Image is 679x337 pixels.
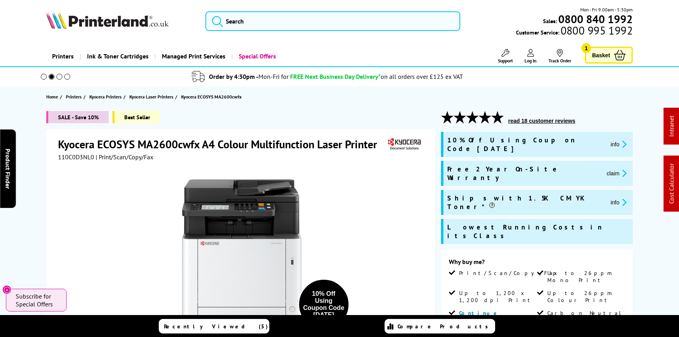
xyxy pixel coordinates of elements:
span: 0800 995 1992 [559,27,633,34]
b: 0800 840 1992 [558,12,633,26]
span: Carbon Neutral [547,310,622,317]
span: Kyocera Laser Printers [129,93,173,101]
img: Printerland Logo [46,12,169,29]
a: Intranet [668,116,675,137]
span: Compare Products [398,323,492,330]
div: Why buy me? [449,258,625,270]
span: Printers [66,93,82,101]
span: Lowest Running Costs in its Class [447,223,629,240]
div: on all orders over £125 ex VAT [381,73,463,80]
span: Order by 4:30pm - [209,73,289,80]
span: Basket [592,50,610,60]
button: promo-description [608,140,629,149]
a: Printerland Logo [46,12,196,31]
span: Kyocera ECOSYS MA2600cwfx [181,93,241,101]
a: Support [498,49,513,64]
span: Mon-Fri for [258,73,289,80]
span: | Print/Scan/Copy/Fax [96,153,153,161]
span: Subscribe for Special Offers [16,292,59,308]
span: Up to 26ppm Colour Print [547,290,623,304]
span: Mon - Fri 9:00am - 5:30pm [580,6,633,13]
a: Log In [525,49,537,64]
button: promo-description [608,198,629,207]
span: Ships with 1.5K CMYK Toner* [447,194,604,211]
h1: Kyocera ECOSYS MA2600cwfx A4 Colour Multifunction Laser Printer [58,137,385,151]
span: 1 [581,43,591,53]
button: promo-description [604,169,629,178]
span: Best Seller [113,111,160,123]
span: Sales: [543,17,557,25]
span: Customer Service: [516,27,633,36]
span: Ink & Toner Cartridges [87,46,149,66]
span: Free 2 Year On-Site Warranty [447,165,600,182]
span: 10% Off Using Coupon Code [DATE] [447,136,604,153]
span: Up to 1,200 x 1,200 dpi Print [459,290,535,304]
li: modal_delivery [30,70,625,84]
a: Kyocera Laser Printers [129,93,175,101]
span: Support [498,58,513,64]
span: Home [46,93,58,101]
span: Print/Scan/Copy/Fax [459,270,560,277]
span: SALE - Save 10% [46,111,109,123]
span: Log In [525,58,537,64]
a: Track Order [548,49,571,64]
a: Special Offers [231,46,282,66]
a: Recently Viewed (5) [159,319,269,333]
input: Search [205,11,460,31]
img: Kyocera [386,137,422,151]
button: read 18 customer reviews [506,117,577,124]
span: Kyocera Printers [89,93,122,101]
span: Product Finder [4,148,12,189]
a: Compare Products [385,319,495,333]
span: Up to 26ppm Mono Print [547,270,623,284]
a: Cost Calculator [668,164,675,204]
a: Printers [46,46,80,66]
a: Home [46,93,60,101]
span: FREE Next Business Day Delivery* [290,73,381,80]
span: Recently Viewed (5) [164,323,268,330]
a: Ink & Toner Cartridges [80,46,154,66]
a: Managed Print Services [154,46,231,66]
a: Basket 1 [585,47,633,64]
button: Close [2,285,11,294]
a: Printers [66,93,84,101]
a: 0800 840 1992 [557,15,633,23]
div: 10% Off Using Coupon Code [DATE] [303,290,345,319]
a: Kyocera ECOSYS MA2600cwfx [181,93,243,101]
img: Kyocera ECOSYS MA2600cwfx [165,177,319,330]
a: Kyocera Printers [89,93,123,101]
span: 110C0D3NL0 [58,153,94,161]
